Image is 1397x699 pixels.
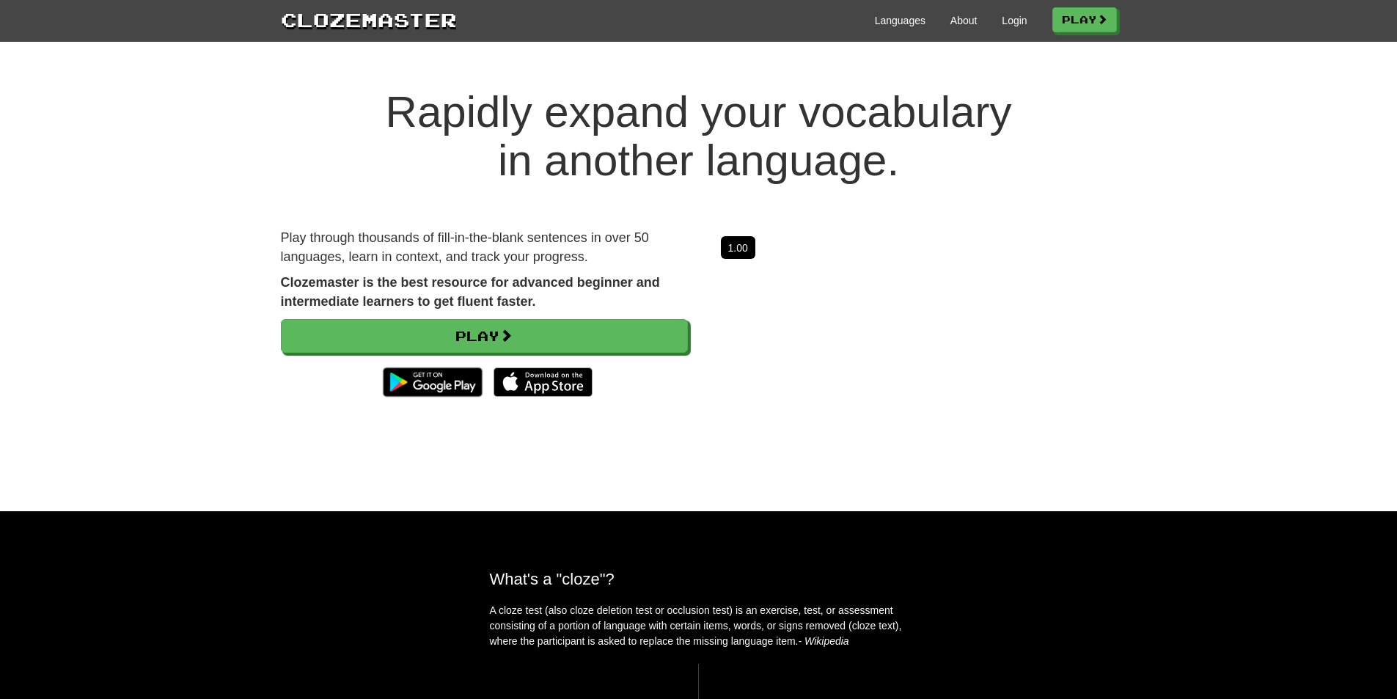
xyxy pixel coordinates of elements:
[494,367,593,397] img: Download_on_the_App_Store_Badge_US-UK_135x40-25178aeef6eb6b83b96f5f2d004eda3bffbb37122de64afbaef7...
[281,229,688,266] p: Play through thousands of fill-in-the-blank sentences in over 50 languages, learn in context, and...
[1052,7,1117,32] a: Play
[490,570,908,588] h2: What's a "cloze"?
[490,603,908,649] p: A cloze test (also cloze deletion test or occlusion test) is an exercise, test, or assessment con...
[875,13,925,28] a: Languages
[375,360,489,404] img: Get it on Google Play
[281,319,688,353] a: Play
[281,6,457,33] a: Clozemaster
[950,13,978,28] a: About
[281,275,660,309] strong: Clozemaster is the best resource for advanced beginner and intermediate learners to get fluent fa...
[799,635,849,647] em: - Wikipedia
[1002,13,1027,28] a: Login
